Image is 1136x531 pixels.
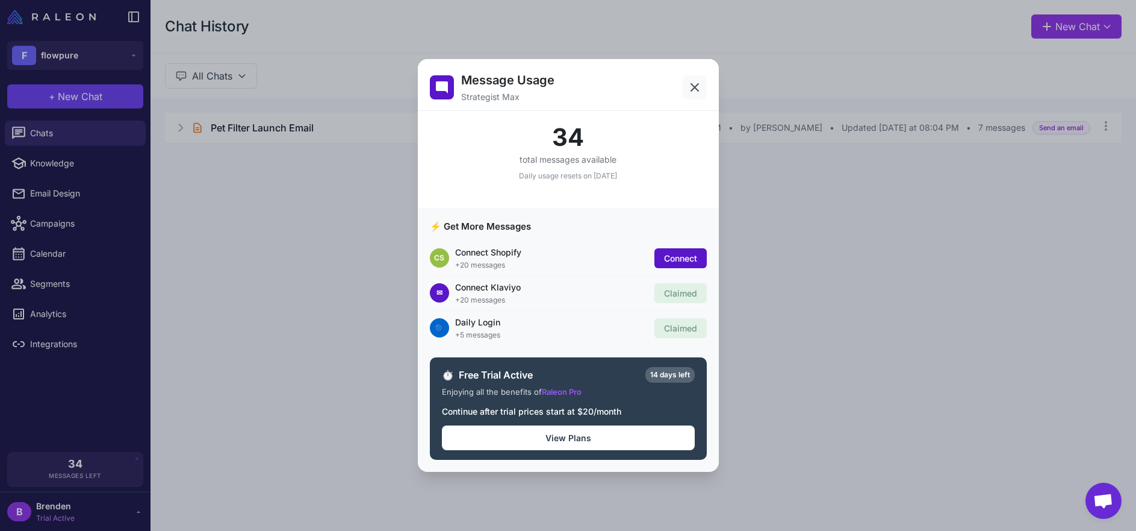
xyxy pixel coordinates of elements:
[1085,483,1122,519] a: Open chat
[542,387,582,397] span: Raleon Pro
[442,368,454,382] span: ⏱️
[461,90,554,103] p: Strategist Max
[519,171,617,180] span: Daily usage resets on [DATE]
[664,253,697,263] span: Connect
[455,295,648,306] div: +20 messages
[654,283,707,303] button: Claimed
[430,283,449,303] div: ✉
[664,288,697,298] span: Claimed
[455,316,648,328] div: Daily Login
[520,154,616,165] span: total messages available
[645,367,695,383] div: 14 days left
[442,426,695,450] button: View Plans
[455,260,648,271] div: +20 messages
[430,248,449,268] div: CS
[430,125,707,149] div: 34
[455,330,648,341] div: +5 messages
[654,318,707,338] button: Claimed
[442,386,695,398] div: Enjoying all the benefits of
[459,368,641,382] span: Free Trial Active
[654,248,707,268] button: Connect
[430,318,449,338] div: 🔵
[455,246,648,259] div: Connect Shopify
[442,406,621,416] span: Continue after trial prices start at $20/month
[664,323,697,333] span: Claimed
[461,71,554,89] h2: Message Usage
[455,281,648,294] div: Connect Klaviyo
[430,220,707,234] h3: ⚡ Get More Messages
